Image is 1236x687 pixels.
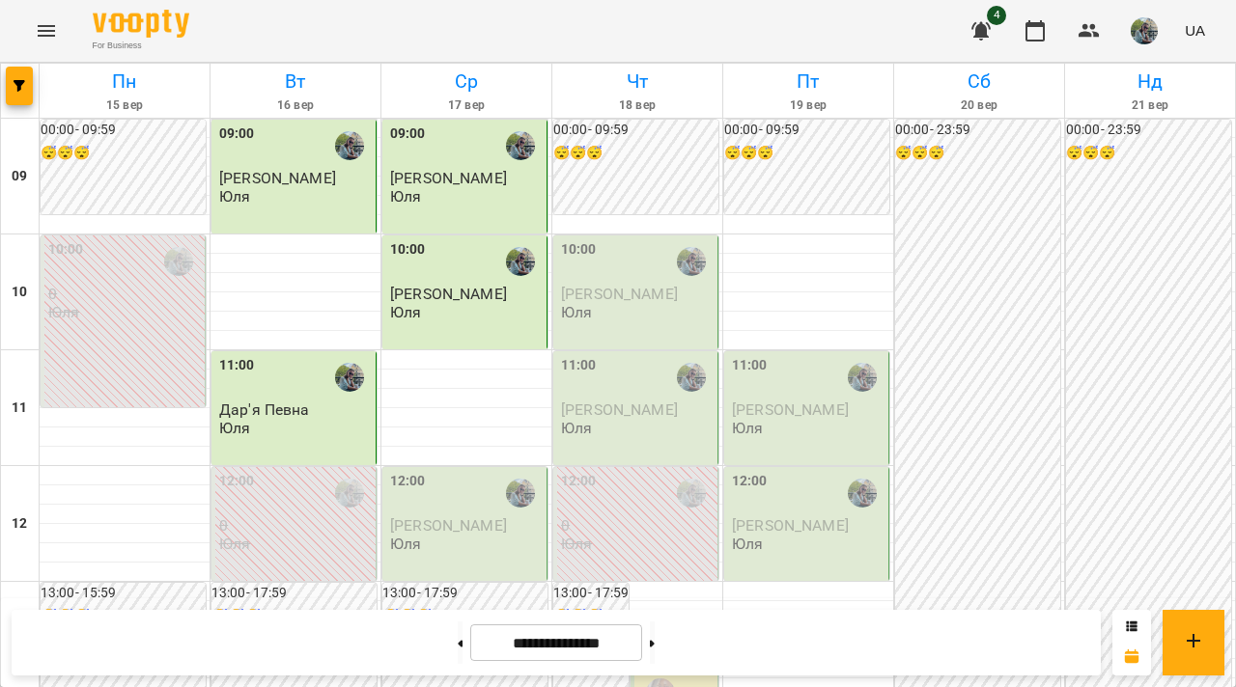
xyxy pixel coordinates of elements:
h6: 09 [12,166,27,187]
p: Юля [732,420,763,436]
label: 11:00 [219,355,255,376]
p: Юля [219,420,250,436]
label: 12:00 [390,471,426,492]
label: 12:00 [561,471,597,492]
button: Menu [23,8,70,54]
h6: 13:00 - 17:59 [382,583,548,604]
h6: 10 [12,282,27,303]
span: [PERSON_NAME] [390,169,507,187]
p: Юля [390,304,421,320]
span: [PERSON_NAME] [219,169,336,187]
h6: Ср [384,67,548,96]
span: [PERSON_NAME] [561,400,678,419]
h6: 18 вер [555,96,719,115]
img: Юля [335,363,364,392]
span: For Business [93,40,189,52]
span: [PERSON_NAME] [561,285,678,303]
span: [PERSON_NAME] [732,400,849,419]
p: 0 [219,517,372,534]
p: Юля [48,304,79,320]
img: c71655888622cca4d40d307121b662d7.jpeg [1131,17,1158,44]
h6: 13:00 - 17:59 [553,583,629,604]
img: Юля [335,479,364,508]
label: 09:00 [219,124,255,145]
h6: 😴😴😴 [41,143,206,164]
p: Юля [561,304,592,320]
h6: 00:00 - 09:59 [41,120,206,141]
h6: Пт [726,67,890,96]
img: Юля [506,247,535,276]
label: 11:00 [561,355,597,376]
img: Юля [506,131,535,160]
label: 12:00 [219,471,255,492]
p: Юля [390,188,421,205]
h6: 15 вер [42,96,207,115]
img: Voopty Logo [93,10,189,38]
span: [PERSON_NAME] [390,285,507,303]
p: Юля [561,420,592,436]
h6: 16 вер [213,96,378,115]
span: Дар'я Певна [219,400,310,419]
p: Юля [561,536,592,552]
h6: 00:00 - 09:59 [724,120,889,141]
h6: 00:00 - 09:59 [553,120,718,141]
h6: 😴😴😴 [724,143,889,164]
img: Юля [164,247,193,276]
h6: 😴😴😴 [895,143,1060,164]
h6: Нд [1068,67,1232,96]
p: Юля [390,536,421,552]
h6: 17 вер [384,96,548,115]
h6: 12 [12,513,27,535]
h6: Сб [897,67,1061,96]
img: Юля [677,479,706,508]
img: Юля [677,363,706,392]
p: 0 [561,517,714,534]
h6: 00:00 - 23:59 [1066,120,1231,141]
p: Юля [219,188,250,205]
span: 4 [987,6,1006,25]
span: UA [1185,20,1205,41]
label: 09:00 [390,124,426,145]
button: UA [1177,13,1213,48]
span: [PERSON_NAME] [732,516,849,535]
h6: 20 вер [897,96,1061,115]
img: Юля [506,479,535,508]
label: 10:00 [48,239,84,261]
h6: 21 вер [1068,96,1232,115]
img: Юля [848,363,877,392]
h6: 19 вер [726,96,890,115]
span: [PERSON_NAME] [390,516,507,535]
h6: Вт [213,67,378,96]
h6: Пн [42,67,207,96]
img: Юля [848,479,877,508]
img: Юля [677,247,706,276]
h6: 13:00 - 15:59 [41,583,206,604]
p: Юля [732,536,763,552]
p: 0 [48,286,201,302]
h6: Чт [555,67,719,96]
img: Юля [335,131,364,160]
h6: 00:00 - 23:59 [895,120,1060,141]
h6: 😴😴😴 [1066,143,1231,164]
h6: 11 [12,398,27,419]
p: Юля [219,536,250,552]
label: 10:00 [390,239,426,261]
label: 10:00 [561,239,597,261]
label: 12:00 [732,471,768,492]
h6: 😴😴😴 [553,143,718,164]
label: 11:00 [732,355,768,376]
h6: 13:00 - 17:59 [211,583,377,604]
